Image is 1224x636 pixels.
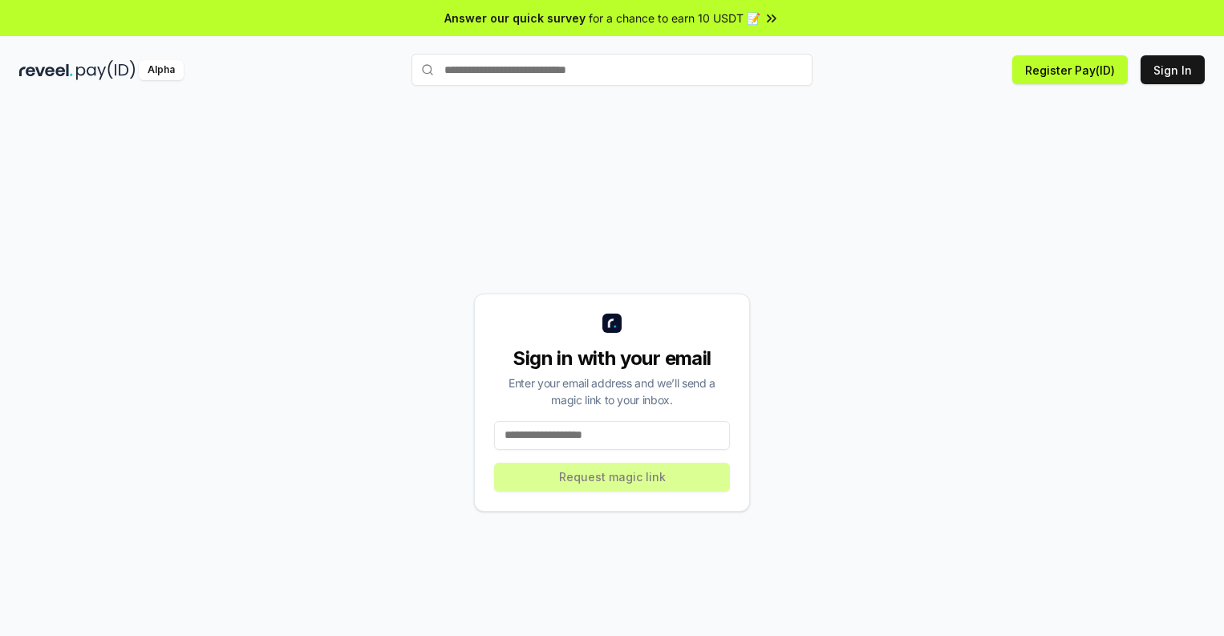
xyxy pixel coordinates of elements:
div: Alpha [139,60,184,80]
img: logo_small [602,314,622,333]
img: pay_id [76,60,136,80]
img: reveel_dark [19,60,73,80]
button: Sign In [1141,55,1205,84]
span: Answer our quick survey [444,10,586,26]
div: Enter your email address and we’ll send a magic link to your inbox. [494,375,730,408]
span: for a chance to earn 10 USDT 📝 [589,10,760,26]
button: Register Pay(ID) [1012,55,1128,84]
div: Sign in with your email [494,346,730,371]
